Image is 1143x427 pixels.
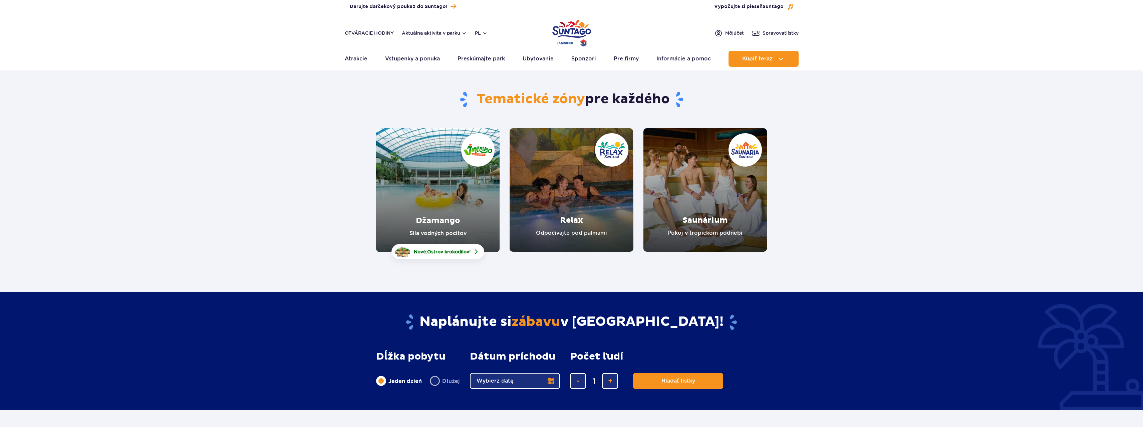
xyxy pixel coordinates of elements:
[602,373,618,389] button: dodaj bilet
[376,374,422,388] label: Jeden dzień
[560,313,724,330] font: v [GEOGRAPHIC_DATA]!
[570,373,586,389] button: usuń bilet
[585,91,670,108] font: pre každého
[523,55,554,62] font: Ubytovanie
[350,2,456,11] a: Darujte darčekový poukaz do Suntago!
[402,30,467,36] button: Aktuálna aktivita v parku
[752,29,799,37] a: Spravovaťlístky
[763,4,784,9] font: Suntago
[402,30,460,36] font: Aktuálna aktivita v parku
[477,91,585,108] font: Tematické zóny
[734,30,744,36] font: účet
[475,30,488,36] button: pl
[614,55,639,62] font: Pre firmy
[470,350,555,363] font: Dátum príchodu
[571,51,596,67] a: Sponzori
[656,51,711,67] a: Informácie a pomoc
[376,128,500,252] a: Džamango
[633,373,723,389] button: Hľadať lístky
[510,128,633,252] a: Relax
[345,51,367,67] a: Atrakcie
[725,30,734,36] font: Môj
[643,128,767,252] a: Saunárium
[345,30,394,36] a: OTVÁRACIE HODINY
[475,30,481,36] font: pl
[414,249,427,254] font: Nové:
[385,55,440,62] font: Vstupenky a ponuka
[714,3,794,10] button: Vypočujte si pieseňSuntago
[552,17,591,47] a: Poľský park
[345,55,367,62] font: Atrakcie
[469,249,471,254] font: !
[763,30,786,36] font: Spravovať
[376,350,446,363] font: Dĺžka pobytu
[512,313,560,330] font: zábavu
[786,30,799,36] font: lístky
[419,313,512,330] font: Naplánujte si
[458,55,505,62] font: Preskúmajte park
[571,55,596,62] font: Sponzori
[385,51,440,67] a: Vstupenky a ponuka
[427,249,469,254] font: Ostrov krokodílov
[376,351,767,389] form: Plánovanie návštevy Poľského parku
[391,244,484,259] a: Nové:Ostrov krokodílov!
[470,373,560,389] button: Wybierz datę
[586,373,602,389] input: liczba biletów
[714,4,763,9] font: Vypočujte si pieseň
[350,4,447,9] font: Darujte darčekový poukaz do Suntago!
[614,51,639,67] a: Pre firmy
[729,51,799,67] button: Kúpiť teraz
[523,51,554,67] a: Ubytovanie
[430,374,460,388] label: Dłużej
[656,55,711,62] font: Informácie a pomoc
[458,51,505,67] a: Preskúmajte park
[570,350,623,363] font: Počet ľudí
[715,29,744,37] a: Môjúčet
